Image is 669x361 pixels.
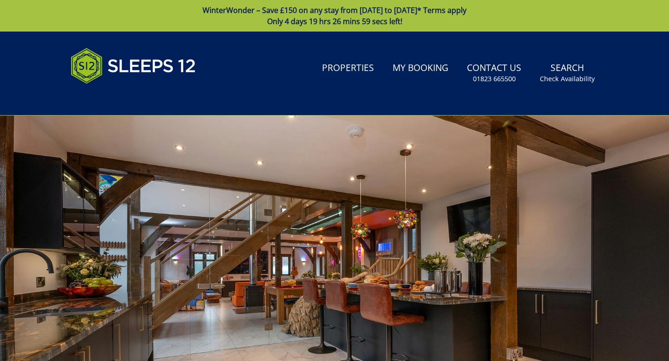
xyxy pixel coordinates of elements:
small: Check Availability [540,74,595,84]
a: My Booking [389,58,452,79]
iframe: Customer reviews powered by Trustpilot [66,95,164,103]
a: Properties [318,58,378,79]
a: Contact Us01823 665500 [463,58,525,88]
small: 01823 665500 [473,74,516,84]
span: Only 4 days 19 hrs 26 mins 59 secs left! [267,16,402,26]
img: Sleeps 12 [71,43,196,89]
a: SearchCheck Availability [536,58,598,88]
